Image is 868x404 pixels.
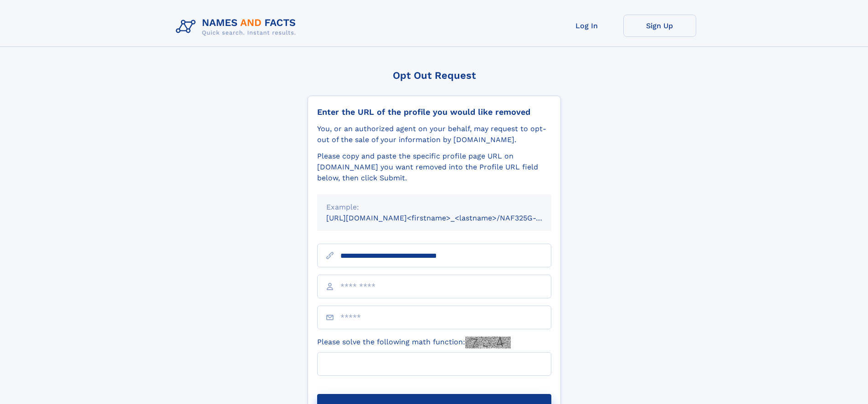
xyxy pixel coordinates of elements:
label: Please solve the following math function: [317,337,511,348]
small: [URL][DOMAIN_NAME]<firstname>_<lastname>/NAF325G-xxxxxxxx [326,214,569,222]
div: Example: [326,202,542,213]
div: Please copy and paste the specific profile page URL on [DOMAIN_NAME] you want removed into the Pr... [317,151,551,184]
div: Enter the URL of the profile you would like removed [317,107,551,117]
a: Sign Up [623,15,696,37]
img: Logo Names and Facts [172,15,303,39]
div: You, or an authorized agent on your behalf, may request to opt-out of the sale of your informatio... [317,123,551,145]
div: Opt Out Request [308,70,561,81]
a: Log In [550,15,623,37]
